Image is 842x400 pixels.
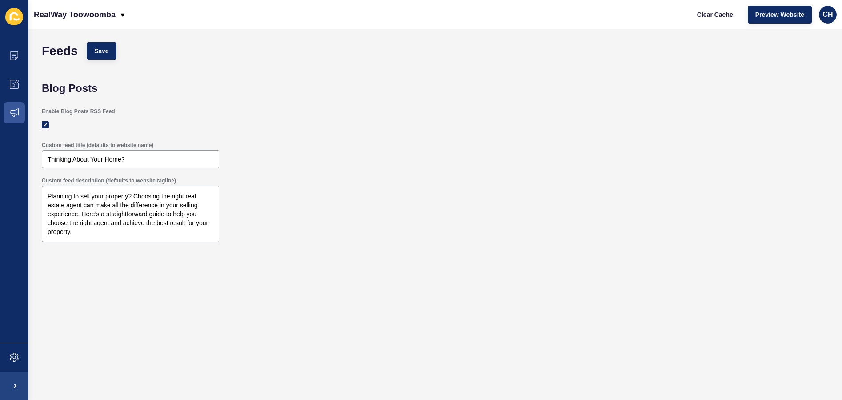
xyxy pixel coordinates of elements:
[822,10,833,19] span: CH
[43,187,218,241] textarea: Planning to sell your property? Choosing the right real estate agent can make all the difference ...
[34,4,116,26] p: RealWay Toowoomba
[42,142,153,149] label: Custom feed title (defaults to website name)
[755,10,804,19] span: Preview Website
[42,82,833,95] h1: Blog Posts
[690,6,741,24] button: Clear Cache
[94,47,109,55] span: Save
[42,108,115,115] label: Enable Blog Posts RSS Feed
[42,177,176,184] label: Custom feed description (defaults to website tagline)
[697,10,733,19] span: Clear Cache
[42,47,78,55] h1: Feeds
[87,42,116,60] button: Save
[748,6,812,24] button: Preview Website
